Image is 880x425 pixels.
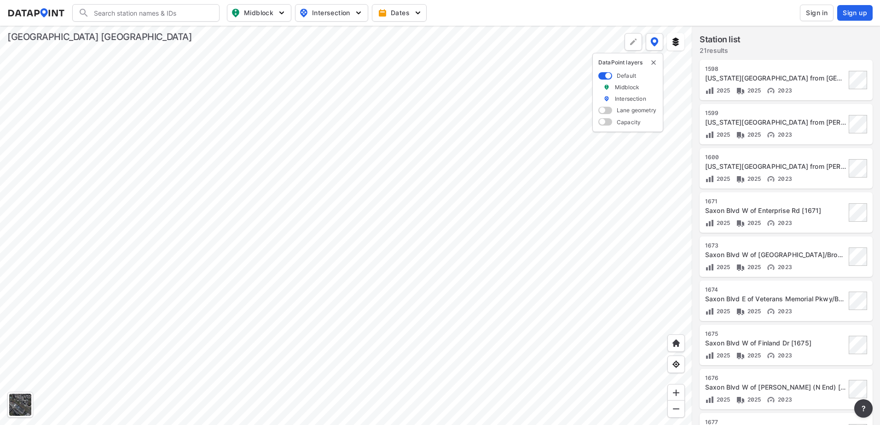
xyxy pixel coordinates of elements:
[615,83,639,91] label: Midblock
[745,264,761,270] span: 2025
[705,330,846,338] div: 1675
[672,339,681,348] img: +XpAUvaXAN7GudzAAAAAElFTkSuQmCC
[766,86,776,95] img: Vehicle speed
[736,351,745,360] img: Vehicle class
[705,351,714,360] img: Volume count
[837,5,873,21] button: Sign up
[854,399,873,418] button: more
[705,294,846,304] div: Saxon Blvd E of Veterans Memorial Pkwy/Broward Av [1674]
[705,206,846,215] div: Saxon Blvd W of Enterprise Rd [1671]
[667,356,685,373] div: View my location
[766,307,776,316] img: Vehicle speed
[745,308,761,315] span: 2025
[617,72,636,80] label: Default
[806,8,828,17] span: Sign in
[736,174,745,184] img: Vehicle class
[736,130,745,139] img: Vehicle class
[299,7,362,18] span: Intersection
[776,87,792,94] span: 2023
[736,395,745,404] img: Vehicle class
[705,118,846,127] div: Rhode Island Ave from Sparkman Ave to Carpenter Ave [1599]
[372,4,427,22] button: Dates
[671,37,680,46] img: layers.ee07997e.svg
[736,218,745,228] img: Vehicle class
[7,392,33,418] div: Toggle basemap
[745,396,761,403] span: 2025
[776,131,792,138] span: 2023
[714,131,730,138] span: 2025
[705,339,846,348] div: Saxon Blvd W of Finland Dr [1675]
[766,130,776,139] img: Vehicle speed
[776,219,792,226] span: 2023
[766,395,776,404] img: Vehicle speed
[745,219,761,226] span: 2025
[700,46,741,55] label: 21 results
[705,65,846,73] div: 1598
[705,242,846,249] div: 1673
[705,74,846,83] div: Rhode Island Ave from Westside Connector to Sparkman Ave [1598]
[89,6,214,20] input: Search
[667,334,685,352] div: Home
[227,4,291,22] button: Midblock
[598,59,657,66] p: DataPoint layers
[843,8,867,17] span: Sign up
[672,388,681,397] img: ZvzfEJKXnyWIrJytrsY285QMwk63cM6Drc+sIAAAAASUVORK5CYII=
[7,8,65,17] img: dataPointLogo.9353c09d.svg
[603,95,610,103] img: marker_Intersection.6861001b.svg
[776,352,792,359] span: 2023
[603,83,610,91] img: marker_Midblock.5ba75e30.svg
[860,403,867,414] span: ?
[705,286,846,293] div: 1674
[736,263,745,272] img: Vehicle class
[298,7,309,18] img: map_pin_int.54838e6b.svg
[700,33,741,46] label: Station list
[629,37,638,46] img: +Dz8AAAAASUVORK5CYII=
[714,87,730,94] span: 2025
[776,264,792,270] span: 2023
[295,4,368,22] button: Intersection
[714,352,730,359] span: 2025
[672,404,681,414] img: MAAAAAElFTkSuQmCC
[705,86,714,95] img: Volume count
[835,5,873,21] a: Sign up
[776,396,792,403] span: 2023
[714,175,730,182] span: 2025
[714,308,730,315] span: 2025
[705,374,846,382] div: 1676
[766,218,776,228] img: Vehicle speed
[705,263,714,272] img: Volume count
[672,360,681,369] img: zeq5HYn9AnE9l6UmnFLPAAAAAElFTkSuQmCC
[766,174,776,184] img: Vehicle speed
[714,219,730,226] span: 2025
[667,400,685,418] div: Zoom out
[776,308,792,315] span: 2023
[413,8,423,17] img: 5YPKRKmlfpI5mqlR8AD95paCi+0kK1fRFDJSaMmawlwaeJcJwk9O2fotCW5ve9gAAAAASUVORK5CYII=
[705,174,714,184] img: Volume count
[705,162,846,171] div: Rhode Island Ave from Carpenter Ave to US 17/92 [1600]
[745,175,761,182] span: 2025
[230,7,241,18] img: map_pin_mid.602f9df1.svg
[714,264,730,270] span: 2025
[667,33,684,51] button: External layers
[798,5,835,21] a: Sign in
[667,384,685,402] div: Zoom in
[617,106,656,114] label: Lane geometry
[766,351,776,360] img: Vehicle speed
[7,30,192,43] div: [GEOGRAPHIC_DATA] [GEOGRAPHIC_DATA]
[650,37,659,46] img: data-point-layers.37681fc9.svg
[705,383,846,392] div: Saxon Blvd W of Normandy Blvd (N End) [1676]
[745,352,761,359] span: 2025
[277,8,286,17] img: 5YPKRKmlfpI5mqlR8AD95paCi+0kK1fRFDJSaMmawlwaeJcJwk9O2fotCW5ve9gAAAAASUVORK5CYII=
[231,7,285,18] span: Midblock
[705,395,714,404] img: Volume count
[745,87,761,94] span: 2025
[705,307,714,316] img: Volume count
[776,175,792,182] span: 2023
[714,396,730,403] span: 2025
[615,95,646,103] label: Intersection
[705,130,714,139] img: Volume count
[380,8,421,17] span: Dates
[800,5,834,21] button: Sign in
[736,86,745,95] img: Vehicle class
[650,59,657,66] img: close-external-leyer.3061a1c7.svg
